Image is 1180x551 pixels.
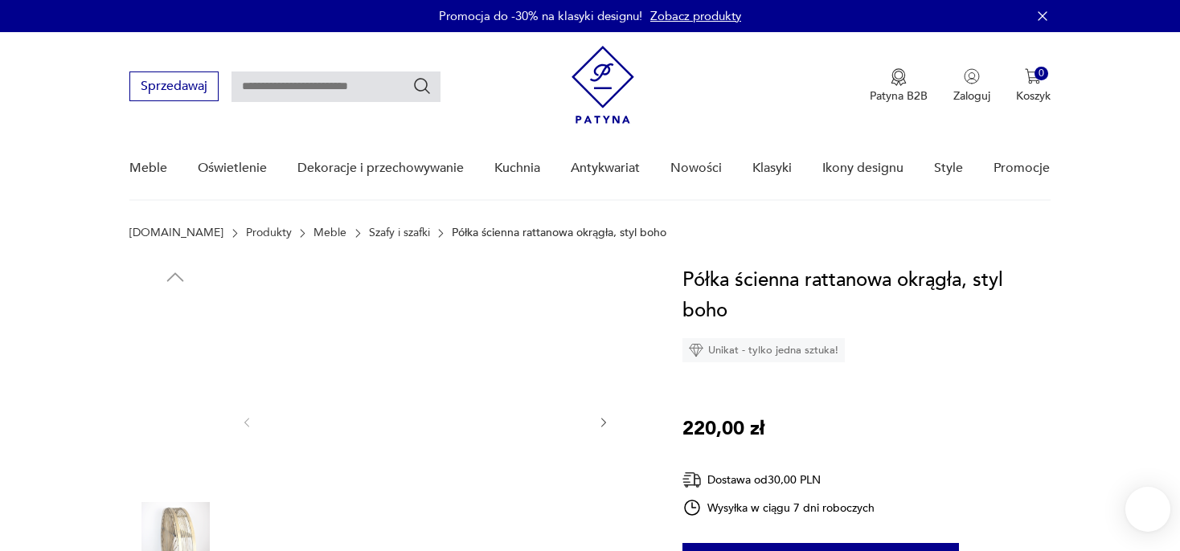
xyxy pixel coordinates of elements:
div: Unikat - tylko jedna sztuka! [682,338,845,362]
iframe: Smartsupp widget button [1125,487,1170,532]
img: Ikona medalu [891,68,907,86]
a: Szafy i szafki [369,227,430,239]
a: Promocje [994,137,1050,199]
img: Patyna - sklep z meblami i dekoracjami vintage [572,46,634,124]
img: Ikona koszyka [1025,68,1041,84]
a: Oświetlenie [198,137,267,199]
img: Ikonka użytkownika [964,68,980,84]
p: Patyna B2B [870,88,928,104]
a: [DOMAIN_NAME] [129,227,223,239]
img: Ikona dostawy [682,470,702,490]
button: Szukaj [412,76,432,96]
p: Półka ścienna rattanowa okrągła, styl boho [452,227,666,239]
h1: Półka ścienna rattanowa okrągła, styl boho [682,265,1051,326]
a: Antykwariat [571,137,640,199]
a: Ikony designu [822,137,903,199]
p: Promocja do -30% na klasyki designu! [439,8,642,24]
a: Klasyki [752,137,792,199]
div: Dostawa od 30,00 PLN [682,470,875,490]
button: Sprzedawaj [129,71,219,101]
button: Zaloguj [953,68,990,104]
button: 0Koszyk [1016,68,1051,104]
a: Meble [313,227,346,239]
a: Produkty [246,227,292,239]
p: Koszyk [1016,88,1051,104]
a: Ikona medaluPatyna B2B [870,68,928,104]
a: Sprzedawaj [129,82,219,93]
button: Patyna B2B [870,68,928,104]
a: Dekoracje i przechowywanie [297,137,464,199]
img: Zdjęcie produktu Półka ścienna rattanowa okrągła, styl boho [129,400,221,492]
div: Wysyłka w ciągu 7 dni roboczych [682,498,875,517]
a: Kuchnia [494,137,540,199]
div: 0 [1035,67,1048,80]
a: Zobacz produkty [650,8,741,24]
img: Ikona diamentu [689,343,703,357]
a: Meble [129,137,167,199]
a: Nowości [670,137,722,199]
a: Style [934,137,963,199]
p: 220,00 zł [682,414,764,444]
img: Zdjęcie produktu Półka ścienna rattanowa okrągła, styl boho [129,297,221,389]
p: Zaloguj [953,88,990,104]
